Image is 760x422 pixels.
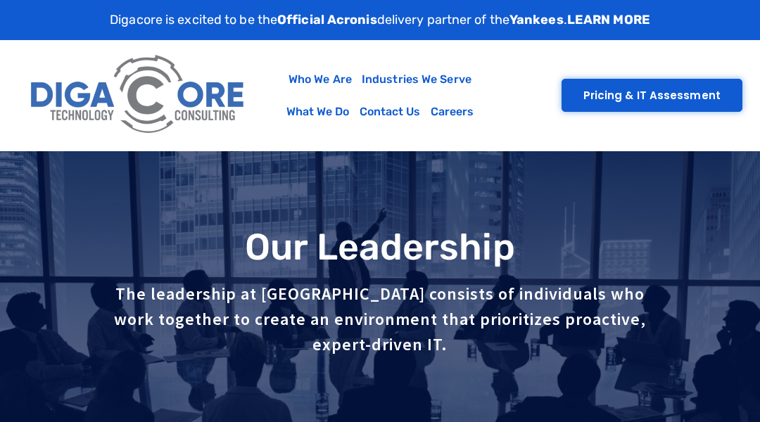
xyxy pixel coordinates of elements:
nav: Menu [259,63,500,128]
a: What We Do [281,96,355,128]
strong: Official Acronis [277,12,377,27]
a: Contact Us [355,96,426,128]
a: Pricing & IT Assessment [562,79,742,112]
a: Who We Are [284,63,357,96]
img: Digacore Logo [25,47,252,143]
strong: Yankees [509,12,564,27]
p: The leadership at [GEOGRAPHIC_DATA] consists of individuals who work together to create an enviro... [101,281,660,357]
a: Careers [426,96,479,128]
h1: Our Leadership [7,227,753,267]
a: Industries We Serve [357,63,476,96]
span: Pricing & IT Assessment [583,90,721,101]
a: LEARN MORE [567,12,650,27]
p: Digacore is excited to be the delivery partner of the . [110,11,650,30]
